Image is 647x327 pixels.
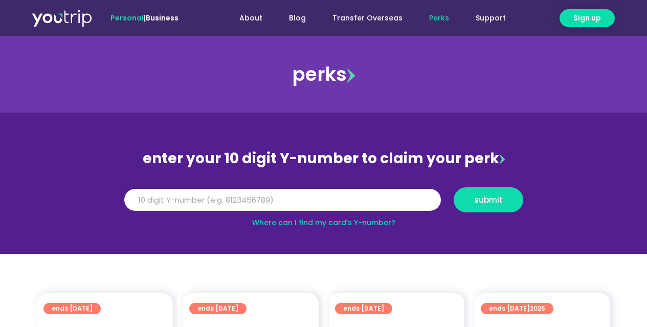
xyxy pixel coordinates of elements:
[189,303,247,314] a: ends [DATE]
[197,303,238,314] span: ends [DATE]
[573,13,601,24] span: Sign up
[124,187,523,220] form: Y Number
[416,9,462,28] a: Perks
[52,303,93,314] span: ends [DATE]
[462,9,519,28] a: Support
[319,9,416,28] a: Transfer Overseas
[335,303,392,314] a: ends [DATE]
[110,13,179,23] span: |
[489,303,545,314] span: ends [DATE]
[119,145,528,172] div: enter your 10 digit Y-number to claim your perk
[474,196,503,204] span: submit
[124,189,441,211] input: 10 digit Y-number (e.g. 8123456789)
[454,187,523,212] button: submit
[146,13,179,23] a: Business
[343,303,384,314] span: ends [DATE]
[226,9,276,28] a: About
[43,303,101,314] a: ends [DATE]
[530,304,545,313] span: 2025
[110,13,144,23] span: Personal
[206,9,519,28] nav: Menu
[252,217,395,228] a: Where can I find my card’s Y-number?
[560,9,615,27] a: Sign up
[481,303,553,314] a: ends [DATE]2025
[276,9,319,28] a: Blog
